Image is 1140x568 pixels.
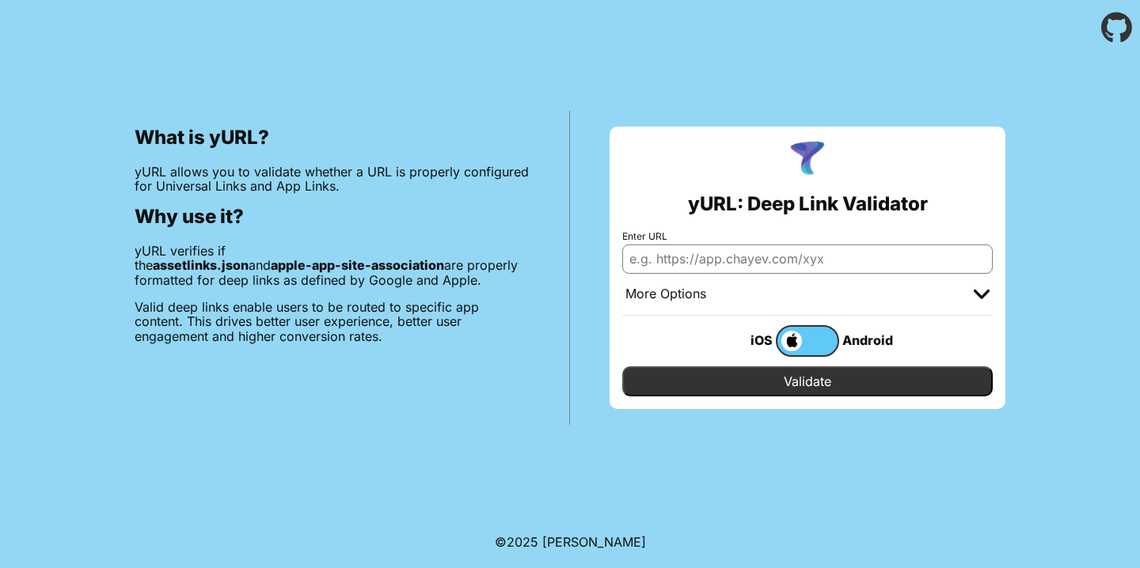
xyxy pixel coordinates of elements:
label: Enter URL [622,231,993,242]
a: Michael Ibragimchayev's Personal Site [542,534,646,550]
input: Validate [622,366,993,396]
h2: What is yURL? [135,127,530,149]
p: Valid deep links enable users to be routed to specific app content. This drives better user exper... [135,300,530,343]
img: chevron [974,290,990,299]
h2: yURL: Deep Link Validator [688,193,928,215]
h2: Why use it? [135,206,530,228]
div: Android [839,330,902,350]
b: apple-app-site-association [271,257,444,273]
span: 2025 [507,534,538,550]
div: iOS [712,330,776,350]
p: yURL allows you to validate whether a URL is properly configured for Universal Links and App Links. [135,165,530,194]
input: e.g. https://app.chayev.com/xyx [622,244,993,273]
img: yURL Logo [787,139,828,180]
p: yURL verifies if the and are properly formatted for deep links as defined by Google and Apple. [135,244,530,287]
b: assetlinks.json [153,257,249,273]
div: More Options [625,286,706,302]
footer: © [495,516,646,568]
